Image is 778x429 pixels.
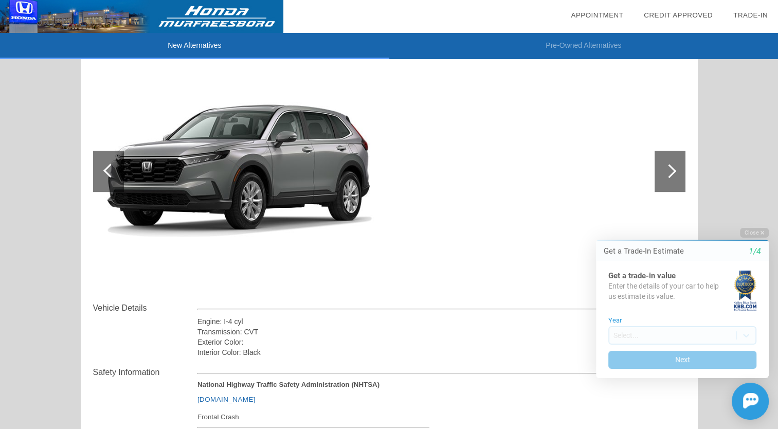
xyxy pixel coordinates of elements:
div: Frontal Crash [197,410,429,423]
strong: National Highway Traffic Safety Administration (NHTSA) [197,381,379,388]
img: Urban%20Gray%20Pearl-GE-104%2C113%2C123-640-en_US.jpg [93,62,385,280]
div: Engine: I-4 cyl [197,316,683,327]
iframe: Chat Assistance [574,219,778,429]
a: Appointment [571,11,623,19]
div: Safety Information [93,366,197,379]
a: Trade-In [733,11,768,19]
a: [DOMAIN_NAME] [197,396,256,403]
div: Interior Color: Black [197,347,683,357]
a: Credit Approved [644,11,713,19]
div: Transmission: CVT [197,327,683,337]
div: Exterior Color: [197,337,683,347]
div: Vehicle Details [93,302,197,314]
